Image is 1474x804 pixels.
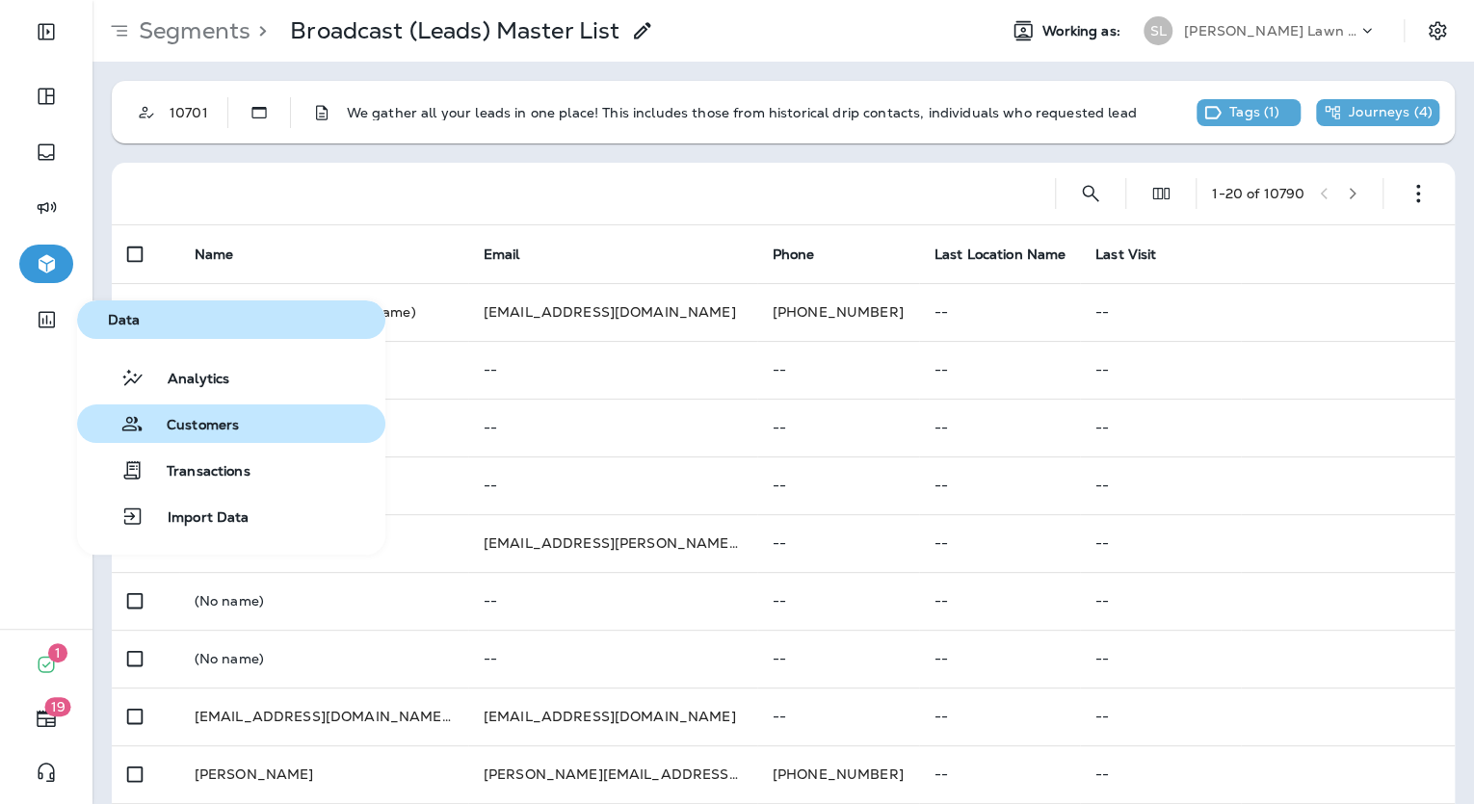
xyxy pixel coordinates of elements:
p: (No name) [195,593,453,609]
span: Customers [144,417,239,435]
p: -- [1095,651,1439,666]
td: [PERSON_NAME] [179,745,468,803]
p: -- [484,593,742,609]
p: -- [1095,362,1439,377]
span: Email [484,246,520,263]
button: Analytics [77,358,385,397]
p: -- [484,651,742,666]
button: Data [77,300,385,339]
td: [PERSON_NAME] (No last name) [179,283,468,341]
p: -- [1095,535,1439,551]
p: -- [1095,709,1439,724]
p: -- [934,766,1065,782]
p: -- [934,535,1065,551]
td: [PHONE_NUMBER] [757,745,919,803]
button: Expand Sidebar [19,13,73,51]
p: -- [773,593,904,609]
span: Transactions [144,463,250,481]
td: [PHONE_NUMBER] [757,283,919,341]
p: -- [1095,766,1439,782]
p: -- [773,709,904,724]
p: -- [484,420,742,435]
span: Phone [773,246,815,263]
p: (No name) [195,651,453,666]
button: Import Data [77,497,385,535]
td: [EMAIL_ADDRESS][DOMAIN_NAME] (No last name) [179,687,468,745]
td: [EMAIL_ADDRESS][DOMAIN_NAME] [468,687,757,745]
button: Static [240,93,278,132]
button: Description [303,93,341,132]
p: [PERSON_NAME] Lawn & Landscape [1184,23,1357,39]
div: 10701 [166,105,227,120]
span: Data [85,312,378,328]
p: We gather all your leads in one place! This includes those from historical drip contacts, individ... [347,105,1181,136]
p: Broadcast (Leads) Master List [290,16,619,45]
div: SL [1144,16,1172,45]
div: 1 - 20 of 10790 [1212,186,1304,201]
td: [EMAIL_ADDRESS][DOMAIN_NAME] [468,283,757,341]
p: -- [484,478,742,493]
span: 19 [45,697,71,716]
span: Last Location Name [934,246,1066,263]
p: -- [934,709,1065,724]
span: Last Visit [1095,246,1156,263]
span: Name [195,246,234,263]
p: -- [934,362,1065,377]
td: [EMAIL_ADDRESS][PERSON_NAME][DOMAIN_NAME] [468,514,757,572]
p: Segments [131,16,250,45]
span: Analytics [145,371,229,389]
button: Edit Fields [1142,174,1180,213]
button: Search Segments [1071,174,1110,213]
p: -- [934,478,1065,493]
span: Import Data [145,509,250,528]
span: Working as: [1042,23,1124,39]
button: Settings [1420,13,1455,48]
p: -- [773,362,904,377]
p: -- [773,651,904,666]
p: -- [1095,420,1439,435]
p: -- [1095,593,1439,609]
p: -- [773,420,904,435]
p: -- [484,362,742,377]
p: -- [934,304,1065,320]
p: > [250,16,267,45]
p: -- [773,478,904,493]
p: -- [773,535,904,551]
button: Customers [77,404,385,443]
button: Transactions [77,451,385,489]
td: [PERSON_NAME][EMAIL_ADDRESS][DOMAIN_NAME] [468,745,757,803]
p: -- [934,651,1065,666]
p: -- [934,420,1065,435]
p: -- [1095,304,1439,320]
button: Customer Only [127,93,166,132]
span: 1 [48,643,67,662]
p: -- [1095,478,1439,493]
p: Tags ( 1 ) [1229,104,1279,121]
p: -- [934,593,1065,609]
p: Journeys ( 4 ) [1349,104,1433,121]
